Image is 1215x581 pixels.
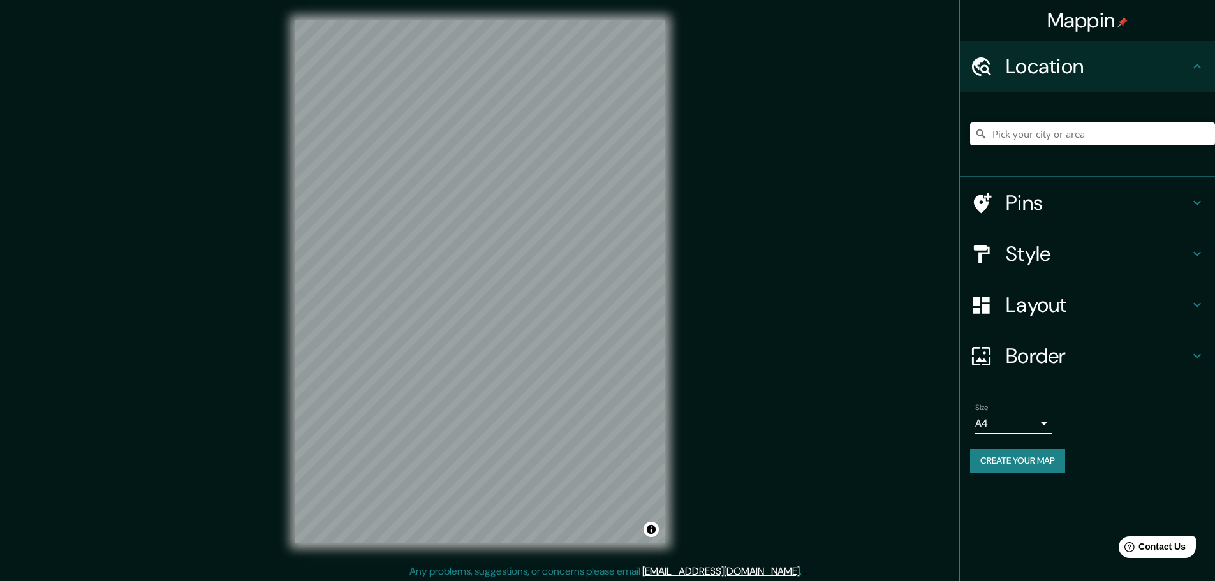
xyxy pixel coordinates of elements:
[802,564,804,579] div: .
[1006,292,1189,318] h4: Layout
[975,402,989,413] label: Size
[960,177,1215,228] div: Pins
[960,228,1215,279] div: Style
[1006,54,1189,79] h4: Location
[1101,531,1201,567] iframe: Help widget launcher
[295,20,665,543] canvas: Map
[644,522,659,537] button: Toggle attribution
[960,330,1215,381] div: Border
[970,122,1215,145] input: Pick your city or area
[1006,190,1189,216] h4: Pins
[1006,241,1189,267] h4: Style
[409,564,802,579] p: Any problems, suggestions, or concerns please email .
[642,564,800,578] a: [EMAIL_ADDRESS][DOMAIN_NAME]
[960,41,1215,92] div: Location
[975,413,1052,434] div: A4
[804,564,806,579] div: .
[1047,8,1128,33] h4: Mappin
[970,449,1065,473] button: Create your map
[1006,343,1189,369] h4: Border
[1117,17,1128,27] img: pin-icon.png
[960,279,1215,330] div: Layout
